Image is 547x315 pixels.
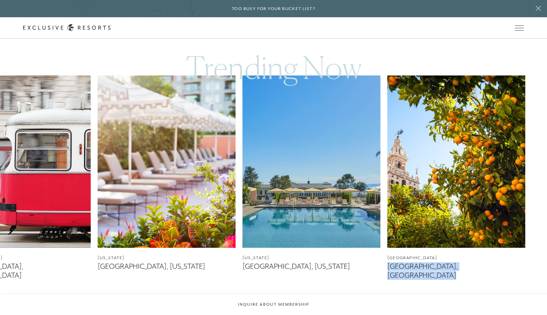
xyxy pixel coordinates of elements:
[242,255,380,261] figcaption: [US_STATE]
[515,26,524,30] button: Open navigation
[387,262,525,280] figcaption: [GEOGRAPHIC_DATA], [GEOGRAPHIC_DATA]
[98,262,236,271] figcaption: [GEOGRAPHIC_DATA], [US_STATE]
[98,75,236,271] a: [US_STATE][GEOGRAPHIC_DATA], [US_STATE]
[232,6,315,12] h6: Too busy for your bucket list?
[387,255,525,261] figcaption: [GEOGRAPHIC_DATA]
[387,75,525,280] a: [GEOGRAPHIC_DATA][GEOGRAPHIC_DATA], [GEOGRAPHIC_DATA]
[98,255,236,261] figcaption: [US_STATE]
[242,262,380,271] figcaption: [GEOGRAPHIC_DATA], [US_STATE]
[242,75,380,271] a: [US_STATE][GEOGRAPHIC_DATA], [US_STATE]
